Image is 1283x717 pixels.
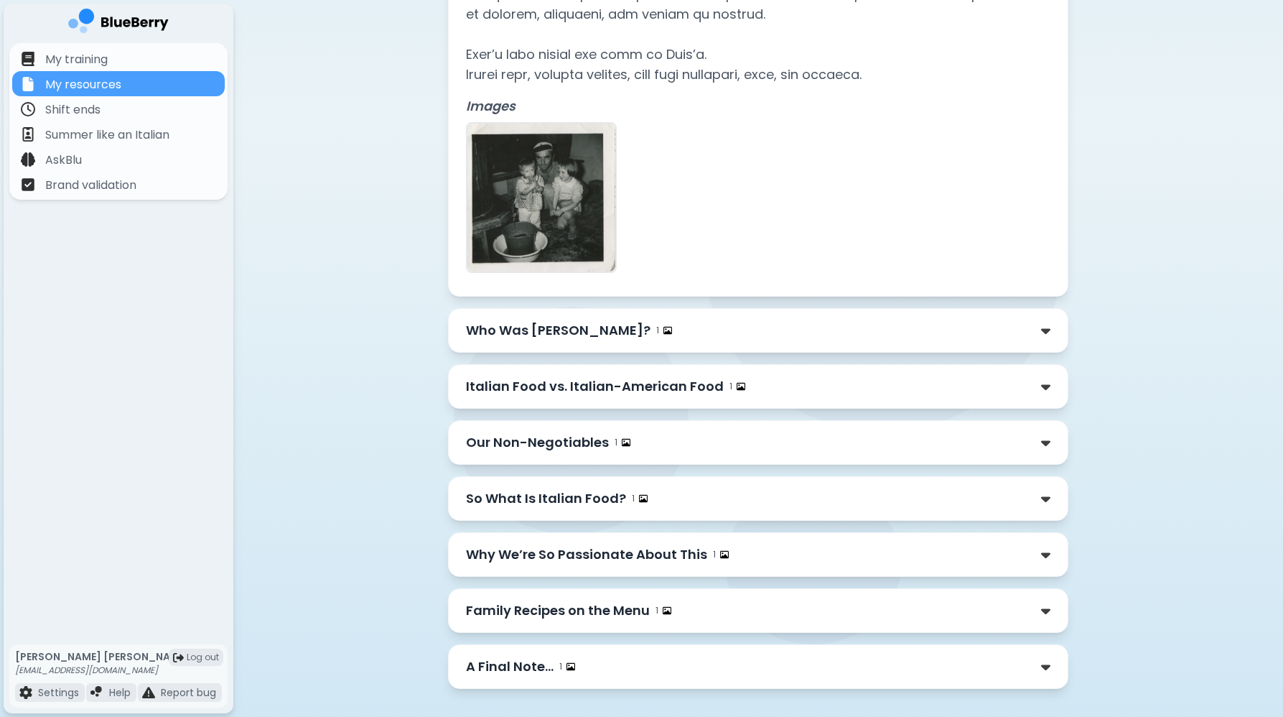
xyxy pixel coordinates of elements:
img: company logo [68,9,169,38]
p: My training [45,51,108,68]
div: 1 [656,605,671,616]
img: image [663,326,672,335]
p: [PERSON_NAME] [PERSON_NAME] [15,650,190,663]
img: down chevron [1041,547,1050,563]
p: A Final Note… [466,657,554,677]
img: image [663,606,671,615]
img: image [639,494,648,503]
img: down chevron [1041,660,1050,675]
p: Why We’re So Passionate About This [466,545,707,565]
p: Images [466,96,1050,116]
p: Who Was [PERSON_NAME]? [466,320,650,341]
div: 1 [656,325,672,336]
img: down chevron [1041,491,1050,506]
img: image [720,550,729,559]
img: file icon [142,686,155,699]
img: down chevron [1041,603,1050,619]
p: Family Recipes on the Menu [466,601,650,621]
p: Brand validation [45,177,136,194]
img: image [737,382,745,391]
img: file icon [21,52,35,66]
p: So What Is Italian Food? [466,489,626,509]
p: AskBlu [45,152,82,169]
p: Our Non-Negotiables [466,432,609,453]
p: My resources [45,76,121,93]
div: 1 [713,549,729,560]
img: image [622,438,630,447]
p: [EMAIL_ADDRESS][DOMAIN_NAME] [15,665,190,676]
div: 1 [729,381,745,392]
img: down chevron [1041,435,1050,450]
img: file icon [19,686,32,699]
img: down chevron [1041,323,1050,338]
img: file icon [21,102,35,116]
img: file icon [21,177,35,192]
img: logout [173,652,184,663]
p: Report bug [161,686,216,699]
span: Log out [187,652,219,663]
img: image [566,662,575,671]
img: file icon [21,152,35,167]
p: Summer like an Italian [45,126,169,144]
img: A photo of Gigi (Luigi) and his daughters Cora (left) and Elena (right) [467,124,615,272]
p: Italian Food vs. Italian-American Food [466,376,724,397]
img: file icon [21,127,35,142]
img: down chevron [1041,379,1050,394]
p: Help [109,686,131,699]
img: file icon [21,77,35,91]
div: 1 [615,437,630,448]
p: Settings [38,686,79,699]
div: 1 [632,493,648,504]
div: 1 [559,661,575,672]
p: Shift ends [45,101,101,119]
img: file icon [90,686,103,699]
